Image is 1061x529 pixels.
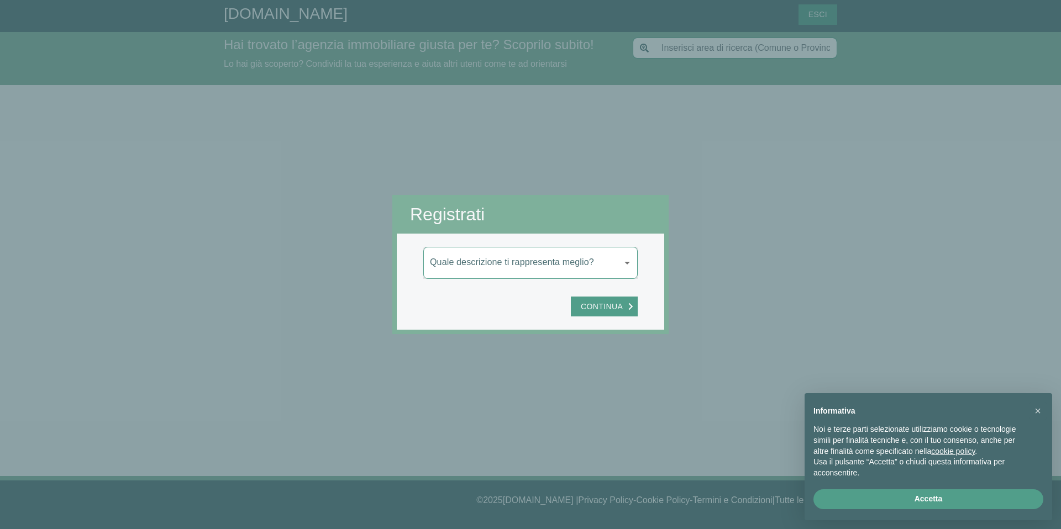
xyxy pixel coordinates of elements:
[931,447,975,456] a: cookie policy - il link si apre in una nuova scheda
[1034,405,1041,417] span: ×
[813,489,1043,509] button: Accetta
[1029,402,1047,420] button: Chiudi questa informativa
[813,457,1026,478] p: Usa il pulsante “Accetta” o chiudi questa informativa per acconsentire.
[423,247,638,279] div: ​
[571,297,638,317] button: Continua
[410,204,651,225] h2: Registrati
[575,300,628,314] span: Continua
[813,424,1026,457] p: Noi e terze parti selezionate utilizziamo cookie o tecnologie simili per finalità tecniche e, con...
[813,406,1026,416] h2: Informativa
